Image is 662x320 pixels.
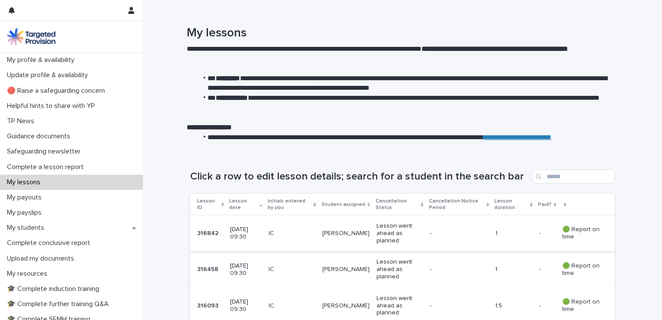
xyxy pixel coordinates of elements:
[3,300,116,308] p: 🎓 Complete further training Q&A
[197,228,220,237] p: 316842
[562,226,601,241] p: 🟢 Report on time
[562,262,601,277] p: 🟢 Report on time
[197,196,219,212] p: Lesson ID
[3,147,88,156] p: Safeguarding newsletter
[495,230,532,237] p: 1
[190,170,529,183] h1: Click a row to edit lesson details; search for a student in the search bar
[197,264,220,273] p: 316458
[3,239,97,247] p: Complete conclusive report
[3,255,81,263] p: Upload my documents
[268,196,312,212] p: Initials entered by you
[539,264,542,273] p: -
[430,230,478,237] p: -
[430,302,478,310] p: -
[3,224,51,232] p: My students
[197,300,220,310] p: 316093
[495,266,532,273] p: 1
[230,298,261,313] p: [DATE] 09:30
[7,28,55,46] img: M5nRWzHhSzIhMunXDL62
[322,302,370,310] p: [PERSON_NAME]
[538,200,552,209] p: Paid?
[322,230,370,237] p: [PERSON_NAME]
[376,258,423,280] p: Lesson went ahead as planned
[376,222,423,244] p: Lesson went ahead as planned
[3,209,49,217] p: My payslips
[495,302,532,310] p: 1.5
[321,200,365,209] p: Student assigned
[3,56,81,64] p: My profile & availability
[230,226,261,241] p: [DATE] 09:30
[190,251,615,287] tr: 316458316458 [DATE] 09:30IC[PERSON_NAME]Lesson went ahead as planned-1-- 🟢 Report on time
[3,178,47,186] p: My lessons
[269,266,315,273] p: IC
[539,300,542,310] p: -
[494,196,528,212] p: Lesson duration
[376,295,423,317] p: Lesson went ahead as planned
[430,266,478,273] p: -
[187,26,611,41] h1: My lessons
[3,285,106,293] p: 🎓 Complete induction training
[230,262,261,277] p: [DATE] 09:30
[562,298,601,313] p: 🟢 Report on time
[3,117,41,125] p: TP News
[429,196,484,212] p: Cancellation Notice Period
[3,193,49,202] p: My payouts
[269,230,315,237] p: IC
[3,163,91,171] p: Complete a lesson report
[532,170,615,183] input: Search
[322,266,370,273] p: [PERSON_NAME]
[190,216,615,251] tr: 316842316842 [DATE] 09:30IC[PERSON_NAME]Lesson went ahead as planned-1-- 🟢 Report on time
[229,196,257,212] p: Lesson date
[3,132,77,140] p: Guidance documents
[3,270,54,278] p: My resources
[3,102,102,110] p: Helpful hints to share with YP
[3,87,112,95] p: 🔴 Raise a safeguarding concern
[3,71,95,79] p: Update profile & availability
[269,302,315,310] p: IC
[376,196,419,212] p: Cancellation Status
[539,228,542,237] p: -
